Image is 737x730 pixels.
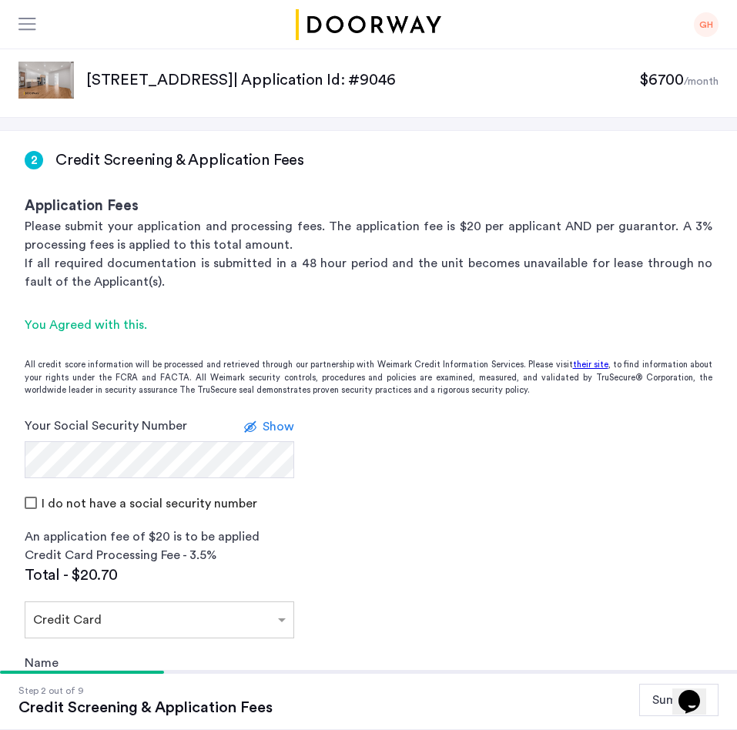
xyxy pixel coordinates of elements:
div: Credit Card Processing Fee - 3.5% [25,546,294,564]
p: Please submit your application and processing fees. The application fee is $20 per applicant AND ... [25,217,712,254]
span: $6700 [639,72,684,88]
div: Credit Screening & Application Fees [18,698,273,717]
button: Summary [639,684,719,716]
iframe: chat widget [672,668,722,715]
p: If all required documentation is submitted in a 48 hour period and the unit becomes unavailable f... [25,254,712,291]
div: Step 2 out of 9 [18,683,273,698]
label: I do not have a social security number [39,497,257,510]
label: Your Social Security Number [25,417,187,435]
div: You Agreed with this. [25,316,712,334]
sub: /month [684,76,719,87]
a: Cazamio logo [293,9,444,40]
img: apartment [18,62,74,99]
h3: Credit Screening & Application Fees [55,149,304,171]
div: GH [694,12,719,37]
h3: Application Fees [25,196,712,217]
a: their site [573,359,608,372]
label: Name [25,654,59,672]
div: An application fee of $20 is to be applied [25,527,294,546]
div: Total - $20.70 [25,564,294,586]
span: Credit Card [33,614,102,626]
span: Show [263,420,294,433]
img: logo [293,9,444,40]
div: 2 [25,151,43,169]
p: [STREET_ADDRESS] | Application Id: #9046 [86,69,639,91]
